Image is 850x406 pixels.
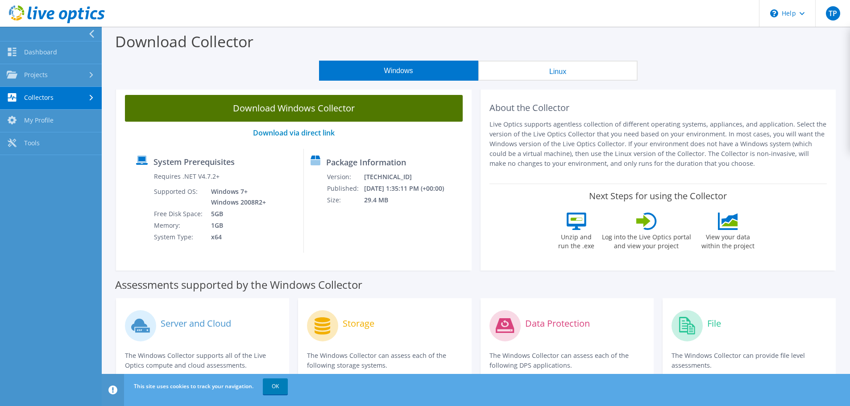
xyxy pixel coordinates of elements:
label: File [707,319,721,328]
svg: \n [770,9,778,17]
td: System Type: [153,231,204,243]
label: View your data within the project [696,230,760,250]
td: Size: [327,194,364,206]
td: Published: [327,183,364,194]
label: Requires .NET V4.7.2+ [154,172,220,181]
button: Linux [478,61,638,81]
p: The Windows Collector can assess each of the following storage systems. [307,351,462,370]
td: Windows 7+ Windows 2008R2+ [204,186,268,208]
td: Version: [327,171,364,183]
p: The Windows Collector can assess each of the following DPS applications. [489,351,645,370]
td: 29.4 MB [364,194,456,206]
label: Unzip and run the .exe [556,230,597,250]
span: This site uses cookies to track your navigation. [134,382,253,390]
td: Free Disk Space: [153,208,204,220]
td: [TECHNICAL_ID] [364,171,456,183]
label: Assessments supported by the Windows Collector [115,280,362,289]
p: The Windows Collector supports all of the Live Optics compute and cloud assessments. [125,351,280,370]
a: OK [263,378,288,394]
p: Live Optics supports agentless collection of different operating systems, appliances, and applica... [489,119,827,168]
button: Windows [319,61,478,81]
td: x64 [204,231,268,243]
td: 5GB [204,208,268,220]
td: [DATE] 1:35:11 PM (+00:00) [364,183,456,194]
label: Next Steps for using the Collector [589,191,727,201]
td: Supported OS: [153,186,204,208]
td: 1GB [204,220,268,231]
label: Package Information [326,158,406,167]
td: Memory: [153,220,204,231]
a: Download Windows Collector [125,95,463,122]
label: System Prerequisites [153,157,235,166]
p: The Windows Collector can provide file level assessments. [672,351,827,370]
label: Server and Cloud [161,319,231,328]
span: TP [826,6,840,21]
label: Storage [343,319,374,328]
label: Log into the Live Optics portal and view your project [601,230,692,250]
label: Download Collector [115,31,253,52]
h2: About the Collector [489,103,827,113]
label: Data Protection [525,319,590,328]
a: Download via direct link [253,128,335,138]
